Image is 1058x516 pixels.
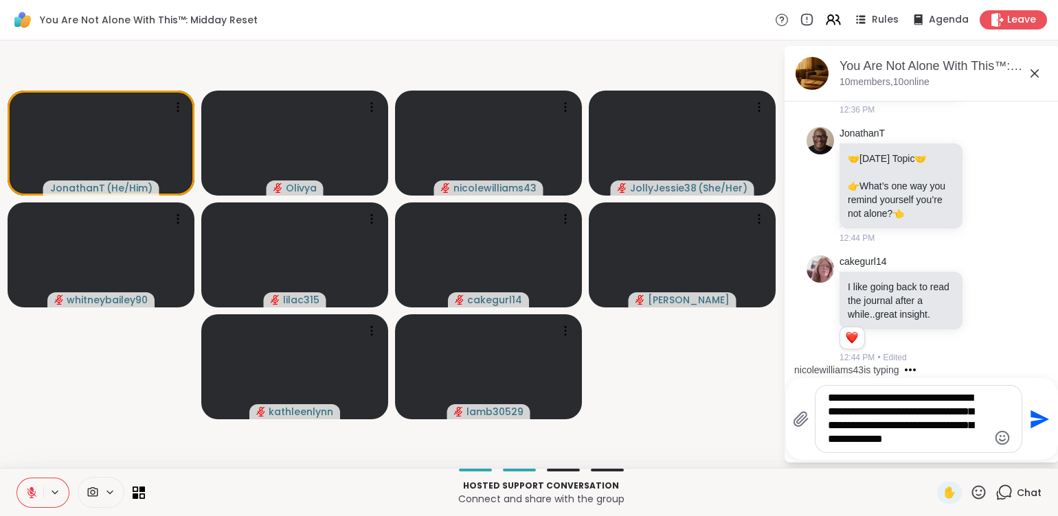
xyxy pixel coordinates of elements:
span: whitneybailey90 [67,293,148,307]
span: JonathanT [50,181,105,195]
p: Connect and share with the group [153,492,929,506]
span: 12:44 PM [840,232,875,244]
span: lamb30529 [466,405,524,419]
span: 12:36 PM [840,104,875,116]
span: 👈 [892,208,904,219]
span: audio-muted [635,295,645,305]
span: audio-muted [618,183,627,193]
div: You Are Not Alone With This™: Midday Reset, [DATE] [840,58,1048,75]
button: Reactions: love [844,333,859,344]
span: 12:44 PM [840,351,875,364]
span: You Are Not Alone With This™: Midday Reset [40,13,258,27]
img: You Are Not Alone With This™: Midday Reset, Oct 11 [796,57,829,90]
span: Chat [1017,486,1042,500]
button: Send [1022,403,1053,434]
span: 🤝 [848,153,859,164]
span: audio-muted [454,407,464,417]
span: audio-muted [441,183,451,193]
p: What’s one way you remind yourself you’re not alone? [848,179,954,220]
span: nicolewilliams43 [453,181,537,195]
span: 🤝 [914,153,926,164]
span: audio-muted [271,295,280,305]
span: 👉 [848,180,859,191]
span: audio-muted [455,295,464,305]
img: https://sharewell-space-live.sfo3.digitaloceanspaces.com/user-generated/0ae773e8-4ed3-419a-8ed2-f... [807,255,834,283]
div: Reaction list [840,327,864,349]
a: cakegurl14 [840,255,887,269]
p: I like going back to read the journal after a while..great insight. [848,280,954,321]
span: JollyJessie38 [630,181,697,195]
span: ( She/Her ) [698,181,747,195]
span: Rules [872,13,899,27]
p: [DATE] Topic [848,152,954,165]
div: nicolewilliams43 is typing [794,363,899,377]
p: 10 members, 10 online [840,75,930,89]
span: kathleenlynn [269,405,333,419]
span: audio-muted [273,183,283,193]
span: • [877,351,880,364]
button: Emoji picker [994,430,1011,446]
span: ✋ [943,484,956,501]
img: https://sharewell-space-live.sfo3.digitaloceanspaces.com/user-generated/0e2c5150-e31e-4b6a-957d-4... [807,127,834,154]
span: audio-muted [54,295,64,305]
span: audio-muted [256,407,266,417]
span: [PERSON_NAME] [648,293,730,307]
a: JonathanT [840,127,885,141]
span: ( He/Him ) [106,181,153,195]
img: ShareWell Logomark [11,8,34,32]
span: Agenda [929,13,969,27]
span: Olivya [286,181,317,195]
span: cakegurl14 [467,293,522,307]
span: Leave [1007,13,1036,27]
textarea: Type your message [828,391,988,447]
span: Edited [883,351,907,364]
p: Hosted support conversation [153,480,929,492]
span: lilac315 [283,293,319,307]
